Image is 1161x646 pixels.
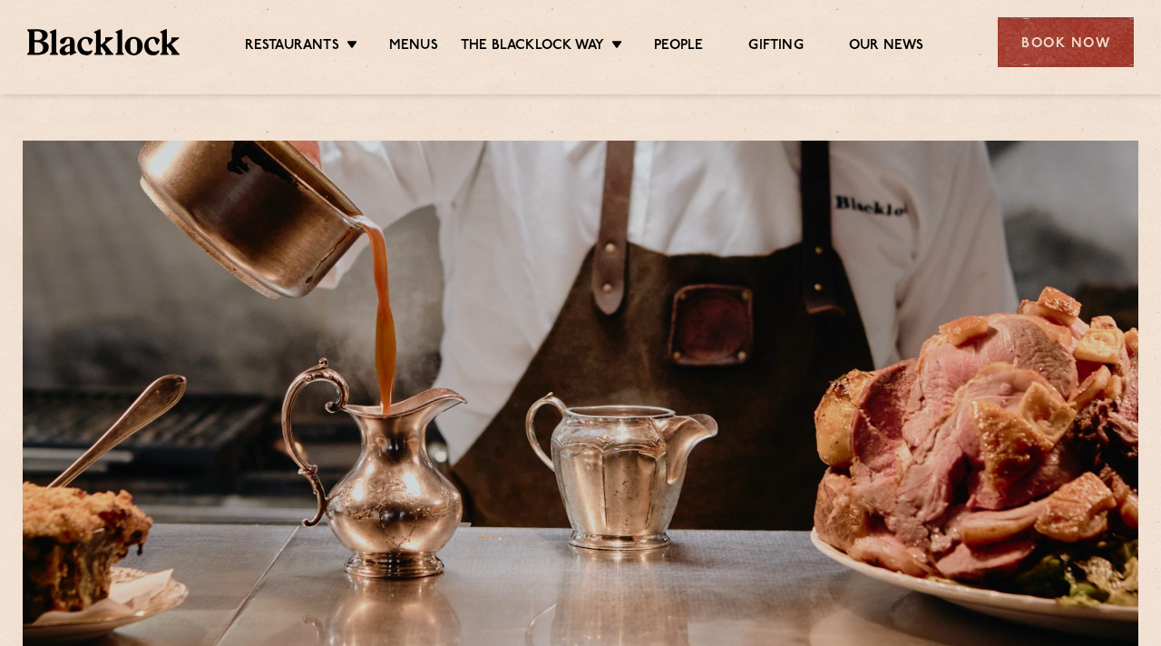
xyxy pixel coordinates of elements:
div: Book Now [998,17,1134,67]
a: People [654,37,703,57]
a: Restaurants [245,37,339,57]
a: The Blacklock Way [461,37,604,57]
a: Menus [389,37,438,57]
a: Gifting [748,37,803,57]
img: BL_Textured_Logo-footer-cropped.svg [27,29,180,54]
a: Our News [849,37,924,57]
